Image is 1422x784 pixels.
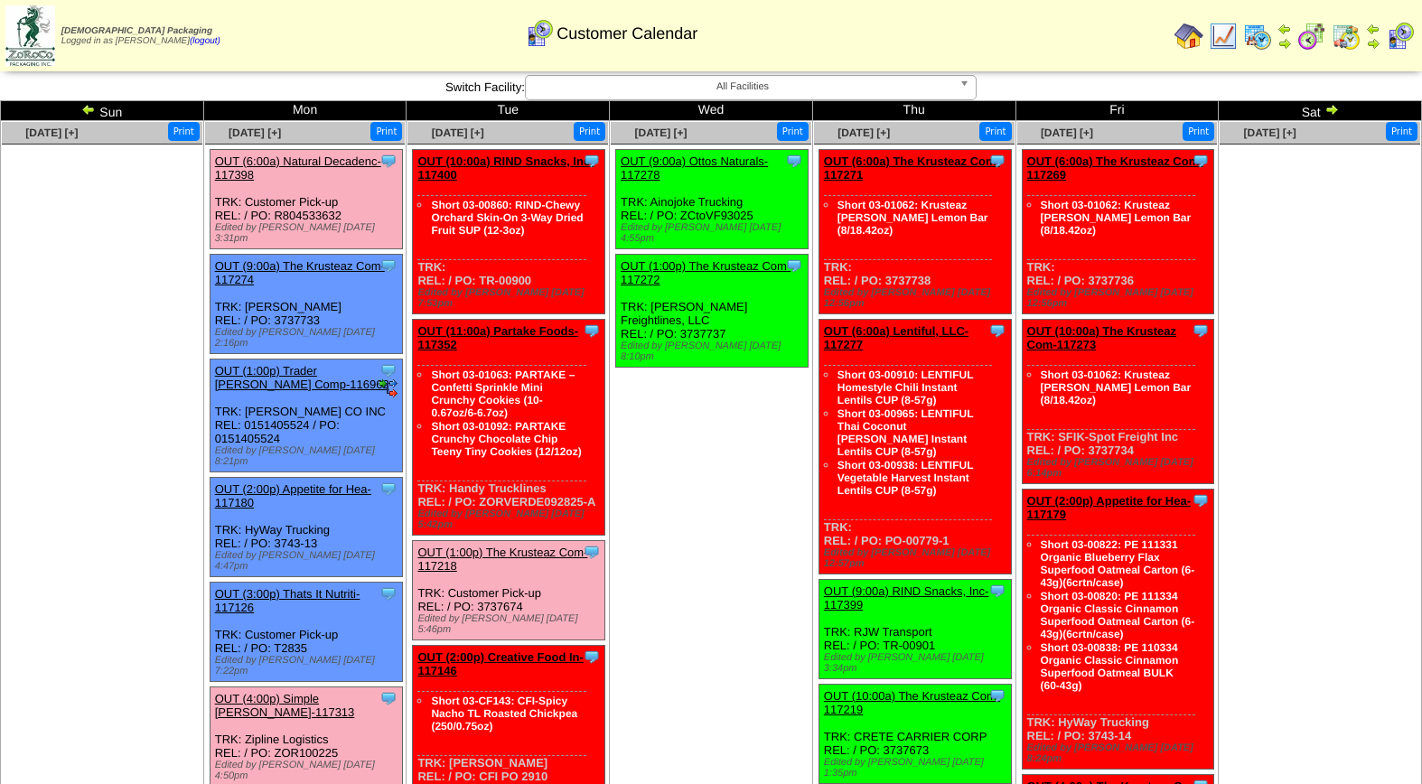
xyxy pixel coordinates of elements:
[583,543,601,561] img: Tooltip
[1386,122,1417,141] button: Print
[1219,101,1422,121] td: Sat
[379,379,398,397] img: EDI
[431,420,581,458] a: Short 03-01092: PARTAKE Crunchy Chocolate Chip Teeny Tiny Cookies (12/12oz)
[1041,641,1179,692] a: Short 03-00838: PE 110334 Organic Classic Cinnamon Superfood Oatmeal BULK (60-43g)
[1192,322,1210,340] img: Tooltip
[417,546,587,573] a: OUT (1:00p) The Krusteaz Com-117218
[988,582,1006,600] img: Tooltip
[777,122,809,141] button: Print
[1277,22,1292,36] img: arrowleft.gif
[1192,491,1210,509] img: Tooltip
[1041,126,1093,139] a: [DATE] [+]
[413,150,605,314] div: TRK: REL: / PO: TR-00900
[215,445,402,467] div: Edited by [PERSON_NAME] [DATE] 8:21pm
[379,480,398,498] img: Tooltip
[417,650,583,677] a: OUT (2:00p) Creative Food In-117146
[370,122,402,141] button: Print
[837,199,988,237] a: Short 03-01062: Krusteaz [PERSON_NAME] Lemon Bar (8/18.42oz)
[417,324,578,351] a: OUT (11:00a) Partake Foods-117352
[432,126,484,139] a: [DATE] [+]
[979,122,1011,141] button: Print
[81,102,96,117] img: arrowleft.gif
[621,154,768,182] a: OUT (9:00a) Ottos Naturals-117278
[229,126,281,139] a: [DATE] [+]
[190,36,220,46] a: (logout)
[1332,22,1361,51] img: calendarinout.gif
[1027,287,1214,309] div: Edited by [PERSON_NAME] [DATE] 12:56pm
[379,152,398,170] img: Tooltip
[819,685,1011,784] div: TRK: CRETE CARRIER CORP REL: / PO: 3737673
[819,150,1011,314] div: TRK: REL: / PO: 3737738
[824,154,1000,182] a: OUT (6:00a) The Krusteaz Com-117271
[25,126,78,139] a: [DATE] [+]
[1244,126,1296,139] span: [DATE] [+]
[431,199,583,237] a: Short 03-00860: RIND-Chewy Orchard Skin-On 3-Way Dried Fruit SUP (12-3oz)
[168,122,200,141] button: Print
[824,287,1011,309] div: Edited by [PERSON_NAME] [DATE] 12:56pm
[215,222,402,244] div: Edited by [PERSON_NAME] [DATE] 3:31pm
[1277,36,1292,51] img: arrowright.gif
[824,547,1011,569] div: Edited by [PERSON_NAME] [DATE] 12:57pm
[837,369,973,406] a: Short 03-00910: LENTIFUL Homestyle Chili Instant Lentils CUP (8-57g)
[1041,199,1192,237] a: Short 03-01062: Krusteaz [PERSON_NAME] Lemon Bar (8/18.42oz)
[988,686,1006,705] img: Tooltip
[417,509,604,530] div: Edited by [PERSON_NAME] [DATE] 5:42pm
[824,324,968,351] a: OUT (6:00a) Lentiful, LLC-117277
[413,541,605,640] div: TRK: Customer Pick-up REL: / PO: 3737674
[417,154,594,182] a: OUT (10:00a) RIND Snacks, Inc-117400
[610,101,813,121] td: Wed
[1022,150,1214,314] div: TRK: REL: / PO: 3737736
[837,459,973,497] a: Short 03-00938: LENTIFUL Vegetable Harvest Instant Lentils CUP (8-57g)
[379,584,398,602] img: Tooltip
[215,550,402,572] div: Edited by [PERSON_NAME] [DATE] 4:47pm
[1041,590,1195,640] a: Short 03-00820: PE 111334 Organic Classic Cinnamon Superfood Oatmeal Carton (6-43g)(6crtn/case)
[210,150,402,249] div: TRK: Customer Pick-up REL: / PO: R804533632
[210,255,402,354] div: TRK: [PERSON_NAME] REL: / PO: 3737733
[1174,22,1203,51] img: home.gif
[215,482,371,509] a: OUT (2:00p) Appetite for Hea-117180
[1027,457,1214,479] div: Edited by [PERSON_NAME] [DATE] 6:14pm
[785,152,803,170] img: Tooltip
[1324,102,1339,117] img: arrowright.gif
[215,364,389,391] a: OUT (1:00p) Trader [PERSON_NAME] Comp-116962
[819,320,1011,574] div: TRK: REL: / PO: PO-00779-1
[215,692,355,719] a: OUT (4:00p) Simple [PERSON_NAME]-117313
[525,19,554,48] img: calendarcustomer.gif
[574,122,605,141] button: Print
[837,126,890,139] a: [DATE] [+]
[1243,22,1272,51] img: calendarprod.gif
[210,478,402,577] div: TRK: HyWay Trucking REL: / PO: 3743-13
[1027,154,1203,182] a: OUT (6:00a) The Krusteaz Com-117269
[215,760,402,781] div: Edited by [PERSON_NAME] [DATE] 4:50pm
[583,152,601,170] img: Tooltip
[1027,324,1176,351] a: OUT (10:00a) The Krusteaz Com-117273
[1297,22,1326,51] img: calendarblend.gif
[215,259,385,286] a: OUT (9:00a) The Krusteaz Com-117274
[824,689,1000,716] a: OUT (10:00a) The Krusteaz Com-117219
[215,655,402,677] div: Edited by [PERSON_NAME] [DATE] 7:22pm
[203,101,407,121] td: Mon
[1183,122,1214,141] button: Print
[1022,320,1214,484] div: TRK: SFIK-Spot Freight Inc REL: / PO: 3737734
[1041,369,1192,406] a: Short 03-01062: Krusteaz [PERSON_NAME] Lemon Bar (8/18.42oz)
[621,341,808,362] div: Edited by [PERSON_NAME] [DATE] 8:10pm
[210,583,402,682] div: TRK: Customer Pick-up REL: / PO: T2835
[379,689,398,707] img: Tooltip
[1209,22,1238,51] img: line_graph.gif
[557,24,697,43] span: Customer Calendar
[417,287,604,309] div: Edited by [PERSON_NAME] [DATE] 7:53pm
[417,613,604,635] div: Edited by [PERSON_NAME] [DATE] 5:46pm
[1027,742,1214,764] div: Edited by [PERSON_NAME] [DATE] 8:24pm
[634,126,687,139] a: [DATE] [+]
[431,695,577,733] a: Short 03-CF143: CFI-Spicy Nacho TL Roasted Chickpea (250/0.75oz)
[1022,490,1214,770] div: TRK: HyWay Trucking REL: / PO: 3743-14
[1192,152,1210,170] img: Tooltip
[583,648,601,666] img: Tooltip
[819,580,1011,679] div: TRK: RJW Transport REL: / PO: TR-00901
[988,152,1006,170] img: Tooltip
